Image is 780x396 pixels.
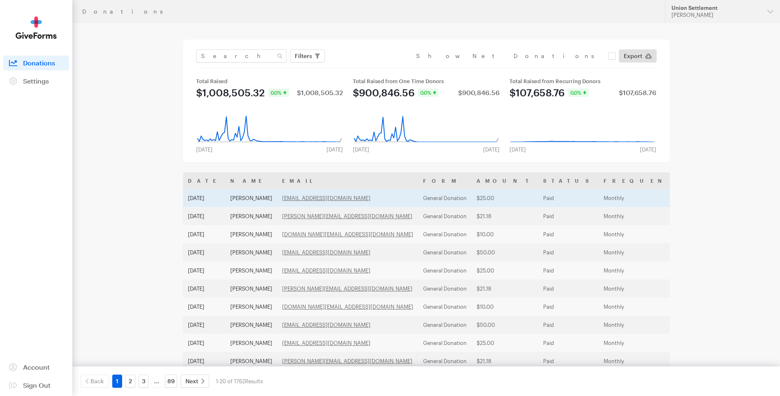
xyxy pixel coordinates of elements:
td: $25.00 [472,261,538,280]
div: 0.0% [568,89,589,97]
td: Paid [538,207,599,225]
div: $107,658.76 [509,88,565,98]
span: Export [624,51,642,61]
div: $1,008,505.32 [297,89,343,96]
div: $900,846.56 [458,89,500,96]
td: General Donation [418,352,472,370]
a: [DOMAIN_NAME][EMAIL_ADDRESS][DOMAIN_NAME] [282,231,413,238]
td: Paid [538,280,599,298]
td: Monthly [599,261,693,280]
td: General Donation [418,280,472,298]
td: [PERSON_NAME] [225,189,277,207]
td: Monthly [599,334,693,352]
a: [EMAIL_ADDRESS][DOMAIN_NAME] [282,249,370,256]
td: [DATE] [183,243,225,261]
a: Settings [3,74,69,89]
td: Monthly [599,352,693,370]
th: Status [538,172,599,189]
td: $10.00 [472,298,538,316]
a: [PERSON_NAME][EMAIL_ADDRESS][DOMAIN_NAME] [282,285,412,292]
a: Next [181,375,209,388]
td: [DATE] [183,316,225,334]
a: Account [3,360,69,375]
a: [PERSON_NAME][EMAIL_ADDRESS][DOMAIN_NAME] [282,213,412,219]
a: [EMAIL_ADDRESS][DOMAIN_NAME] [282,195,370,201]
div: [DATE] [478,146,505,153]
td: Monthly [599,298,693,316]
div: Total Raised from Recurring Donors [509,78,656,84]
div: [DATE] [191,146,218,153]
td: [PERSON_NAME] [225,261,277,280]
div: Total Raised from One Time Donors [353,78,500,84]
button: Filters [290,49,325,63]
td: [DATE] [183,298,225,316]
td: [PERSON_NAME] [225,352,277,370]
td: $25.00 [472,189,538,207]
span: Filters [295,51,312,61]
th: Form [418,172,472,189]
td: Paid [538,316,599,334]
th: Date [183,172,225,189]
a: Export [619,49,657,63]
span: Sign Out [23,381,51,389]
td: Paid [538,261,599,280]
td: [DATE] [183,261,225,280]
img: GiveForms [16,16,57,39]
td: Monthly [599,316,693,334]
td: $50.00 [472,243,538,261]
td: [DATE] [183,352,225,370]
td: $10.00 [472,225,538,243]
td: Monthly [599,280,693,298]
td: [PERSON_NAME] [225,280,277,298]
div: $1,008,505.32 [196,88,265,98]
td: [PERSON_NAME] [225,225,277,243]
span: Results [245,378,263,384]
th: Email [277,172,418,189]
td: $21.18 [472,352,538,370]
td: [DATE] [183,334,225,352]
td: Paid [538,189,599,207]
span: Account [23,363,50,371]
td: General Donation [418,225,472,243]
td: [PERSON_NAME] [225,207,277,225]
a: Donations [3,56,69,70]
td: [PERSON_NAME] [225,334,277,352]
a: [DOMAIN_NAME][EMAIL_ADDRESS][DOMAIN_NAME] [282,303,413,310]
td: [PERSON_NAME] [225,316,277,334]
td: [PERSON_NAME] [225,298,277,316]
td: Paid [538,352,599,370]
td: General Donation [418,243,472,261]
a: 89 [165,375,177,388]
td: [DATE] [183,280,225,298]
div: Total Raised [196,78,343,84]
td: Paid [538,225,599,243]
a: [EMAIL_ADDRESS][DOMAIN_NAME] [282,340,370,346]
td: General Donation [418,261,472,280]
a: 3 [139,375,148,388]
td: $25.00 [472,334,538,352]
div: [PERSON_NAME] [671,12,761,19]
div: Union Settlement [671,5,761,12]
td: [PERSON_NAME] [225,243,277,261]
div: [DATE] [348,146,374,153]
td: Monthly [599,225,693,243]
input: Search Name & Email [196,49,287,63]
td: Paid [538,298,599,316]
div: $107,658.76 [619,89,656,96]
td: [DATE] [183,189,225,207]
td: $50.00 [472,316,538,334]
td: Monthly [599,189,693,207]
td: General Donation [418,316,472,334]
a: Sign Out [3,378,69,393]
th: Amount [472,172,538,189]
div: [DATE] [322,146,348,153]
a: [EMAIL_ADDRESS][DOMAIN_NAME] [282,321,370,328]
div: $900,846.56 [353,88,414,98]
div: [DATE] [635,146,661,153]
th: Name [225,172,277,189]
td: General Donation [418,298,472,316]
div: [DATE] [505,146,531,153]
div: 0.0% [418,89,439,97]
td: [DATE] [183,207,225,225]
td: Paid [538,334,599,352]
